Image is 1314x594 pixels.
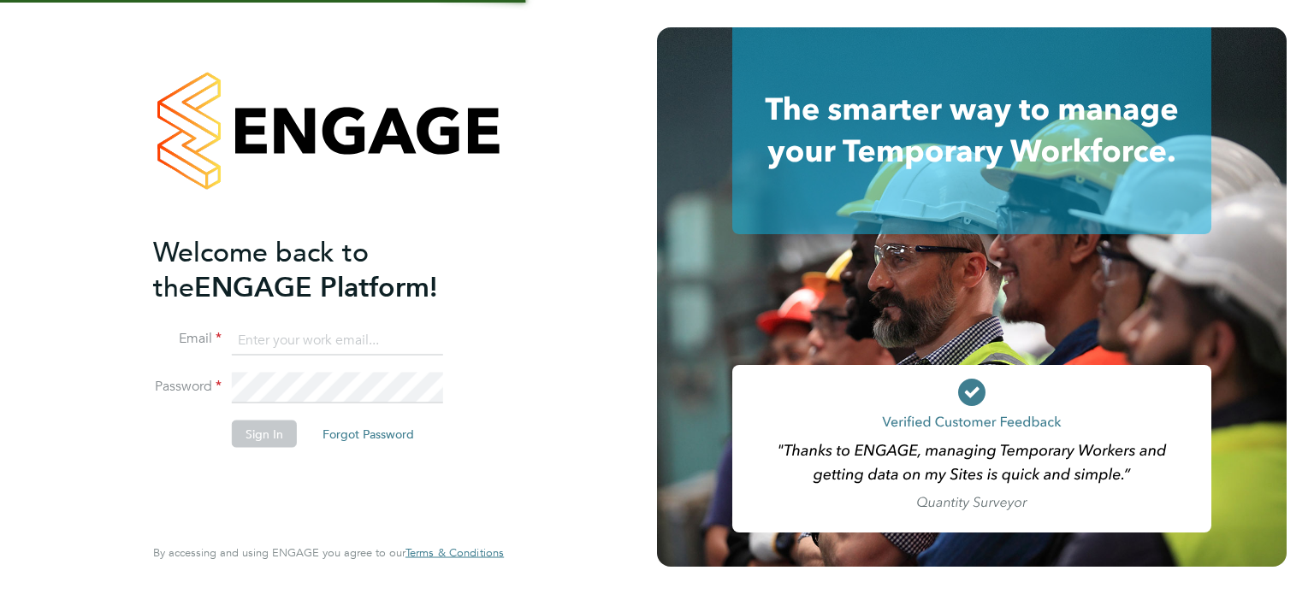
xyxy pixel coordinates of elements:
[232,325,443,356] input: Enter your work email...
[153,378,222,396] label: Password
[153,545,504,560] span: By accessing and using ENGAGE you agree to our
[153,234,487,304] h2: ENGAGE Platform!
[153,235,369,303] span: Welcome back to the
[232,421,297,448] button: Sign In
[153,330,222,348] label: Email
[405,546,504,560] a: Terms & Conditions
[309,421,428,448] button: Forgot Password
